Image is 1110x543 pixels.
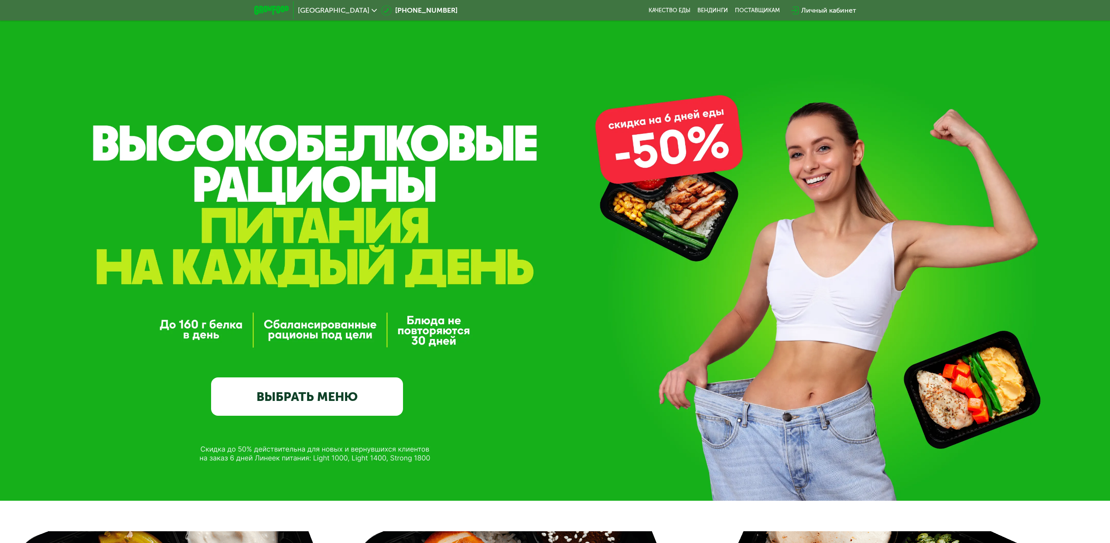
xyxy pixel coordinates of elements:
[735,7,780,14] div: поставщикам
[298,7,369,14] span: [GEOGRAPHIC_DATA]
[801,5,856,16] div: Личный кабинет
[211,377,403,416] a: ВЫБРАТЬ МЕНЮ
[649,7,690,14] a: Качество еды
[381,5,458,16] a: [PHONE_NUMBER]
[697,7,728,14] a: Вендинги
